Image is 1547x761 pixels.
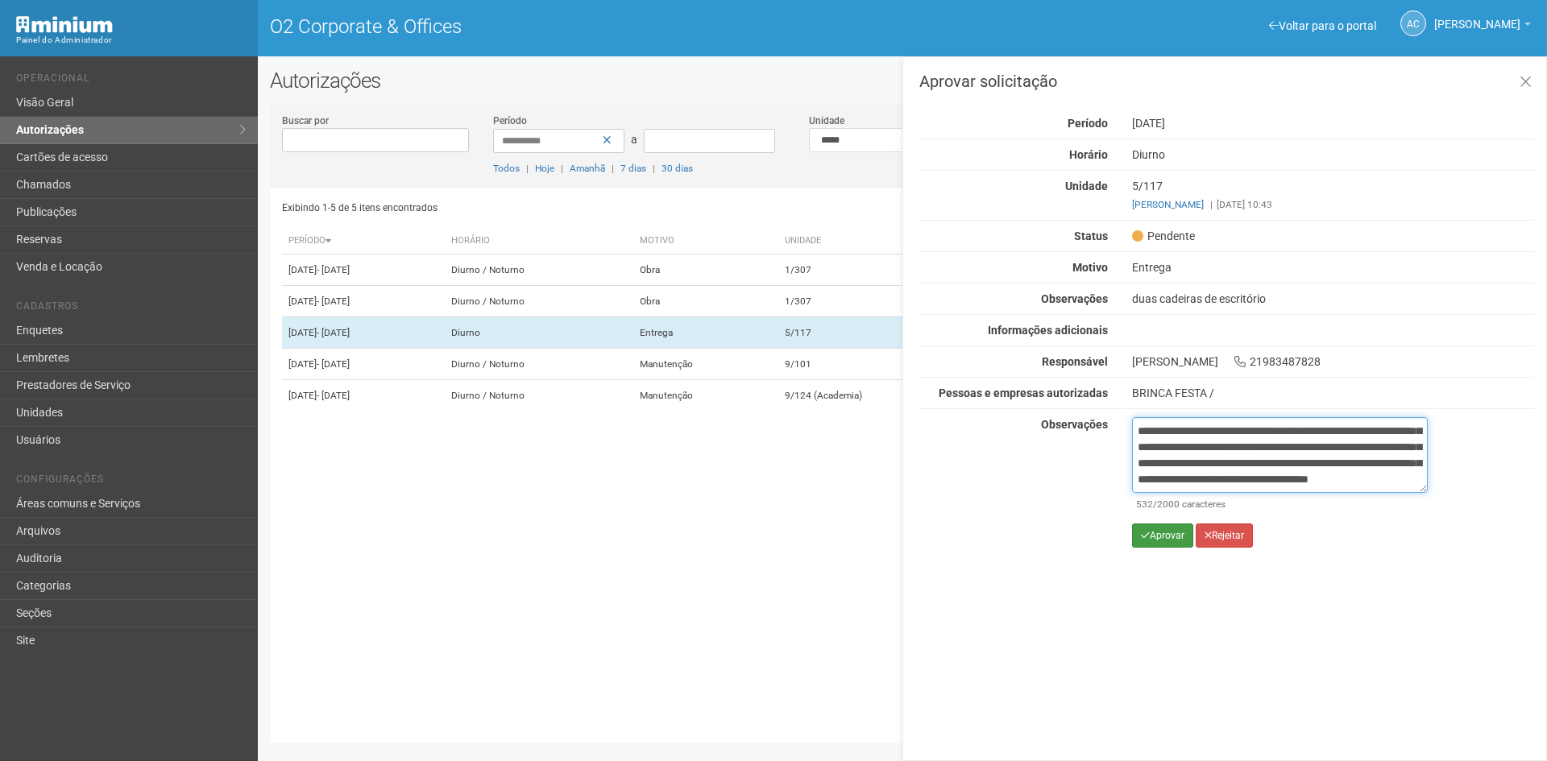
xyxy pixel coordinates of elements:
div: BRINCA FESTA / [1132,386,1534,400]
a: [PERSON_NAME] [1132,199,1204,210]
strong: Horário [1069,148,1108,161]
strong: Observações [1041,418,1108,431]
td: 9/101 [778,349,976,380]
th: Motivo [633,228,778,254]
strong: Motivo [1072,261,1108,274]
strong: Responsável [1042,355,1108,368]
img: Minium [16,16,113,33]
strong: Pessoas e empresas autorizadas [939,387,1108,399]
td: [DATE] [282,254,445,286]
span: a [631,133,637,146]
h3: Aprovar solicitação [919,73,1534,89]
h1: O2 Corporate & Offices [270,16,890,37]
div: Exibindo 1-5 de 5 itens encontrados [282,196,898,220]
td: 5/117 [778,317,976,349]
div: [DATE] 10:43 [1132,197,1534,212]
td: 1/307 [778,286,976,317]
div: duas cadeiras de escritório [1120,292,1546,306]
span: | [561,163,563,174]
td: Diurno / Noturno [445,286,633,317]
a: Fechar [1509,65,1542,100]
span: | [526,163,529,174]
span: - [DATE] [317,358,350,370]
label: Unidade [809,114,844,128]
strong: Status [1074,230,1108,242]
td: [DATE] [282,349,445,380]
strong: Período [1068,117,1108,130]
div: [PERSON_NAME] 21983487828 [1120,354,1546,369]
div: Painel do Administrador [16,33,246,48]
a: [PERSON_NAME] [1434,20,1531,33]
span: | [612,163,614,174]
span: | [1210,199,1213,210]
button: Rejeitar [1196,523,1253,548]
td: Diurno [445,317,633,349]
div: /2000 caracteres [1136,497,1424,511]
th: Período [282,228,445,254]
td: 9/124 (Academia) [778,380,976,412]
th: Unidade [778,228,976,254]
a: 30 dias [662,163,693,174]
label: Período [493,114,527,128]
td: Obra [633,254,778,286]
a: Voltar para o portal [1269,19,1376,32]
span: Pendente [1132,229,1195,243]
a: Hoje [535,163,554,174]
td: Entrega [633,317,778,349]
li: Operacional [16,72,246,89]
a: Amanhã [570,163,605,174]
strong: Informações adicionais [988,324,1108,337]
span: Ana Carla de Carvalho Silva [1434,2,1520,31]
div: Entrega [1120,260,1546,275]
a: Todos [493,163,520,174]
span: - [DATE] [317,327,350,338]
strong: Observações [1041,292,1108,305]
a: 7 dias [620,163,646,174]
li: Cadastros [16,300,246,317]
td: 1/307 [778,254,976,286]
div: [DATE] [1120,116,1546,130]
strong: Unidade [1065,180,1108,192]
span: | [653,163,655,174]
div: Diurno [1120,147,1546,162]
div: 5/117 [1120,179,1546,212]
td: Diurno / Noturno [445,254,633,286]
span: - [DATE] [317,296,350,307]
td: Diurno / Noturno [445,349,633,380]
td: Diurno / Noturno [445,380,633,412]
button: Aprovar [1132,523,1193,548]
td: [DATE] [282,380,445,412]
td: Obra [633,286,778,317]
td: Manutenção [633,380,778,412]
td: Manutenção [633,349,778,380]
span: - [DATE] [317,264,350,275]
span: - [DATE] [317,390,350,401]
span: 532 [1136,498,1153,510]
th: Horário [445,228,633,254]
li: Configurações [16,474,246,490]
td: [DATE] [282,286,445,317]
td: [DATE] [282,317,445,349]
label: Buscar por [282,114,329,128]
h2: Autorizações [270,68,1535,93]
a: AC [1400,10,1426,36]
